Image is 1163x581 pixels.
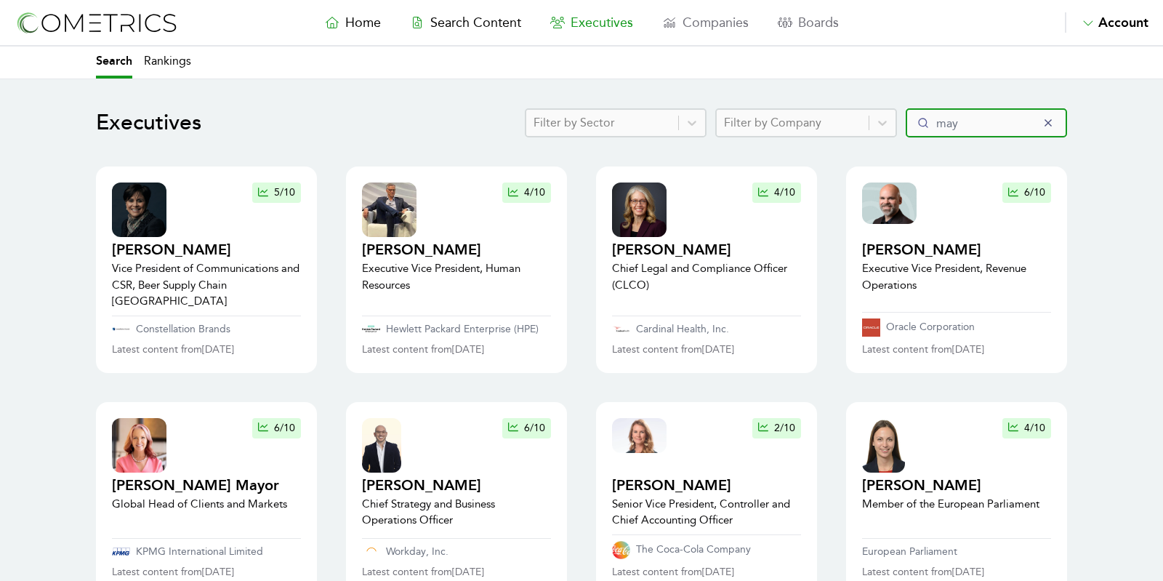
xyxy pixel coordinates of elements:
[752,183,801,203] button: 4/10
[862,183,917,224] img: executive profile thumbnail
[362,548,380,555] img: company logo
[502,418,551,438] button: 6/10
[96,110,201,136] h1: Executives
[612,260,801,293] p: Chief Legal and Compliance Officer (CLCO)
[362,322,551,337] a: Hewlett Packard Enterprise (HPE)
[612,342,734,357] p: Latest content from [DATE]
[386,545,448,559] p: Workday, Inc.
[612,418,667,453] img: executive profile thumbnail
[886,320,975,334] p: Oracle Corporation
[252,183,301,203] button: 5/10
[862,342,984,357] p: Latest content from [DATE]
[96,47,132,79] a: Search
[15,9,178,36] img: logo-refresh-RPX2ODFg.svg
[612,418,801,529] a: executive profile thumbnail2/10[PERSON_NAME]Senior Vice President, Controller and Chief Accountin...
[112,565,234,580] p: Latest content from [DATE]
[112,183,166,237] img: executive profile thumbnail
[862,260,1051,293] p: Executive Vice President, Revenue Operations
[612,240,801,260] h2: [PERSON_NAME]
[862,318,880,337] img: company logo
[612,326,630,332] img: company logo
[112,548,130,555] img: company logo
[798,15,839,31] span: Boards
[612,496,801,529] p: Senior Vice President, Controller and Chief Accounting Officer
[112,418,166,473] img: executive profile thumbnail
[1065,12,1148,33] button: Account
[612,565,734,580] p: Latest content from [DATE]
[536,12,648,33] a: Executives
[345,15,381,31] span: Home
[862,545,1051,559] a: European Parliament
[862,496,1039,513] p: Member of the European Parliament
[612,541,630,559] img: company logo
[648,12,763,33] a: Companies
[571,15,633,31] span: Executives
[636,542,751,557] p: The Coca-Cola Company
[362,260,551,293] p: Executive Vice President, Human Resources
[763,12,853,33] a: Boards
[906,108,1067,137] input: Search
[612,183,667,237] img: executive profile thumbnail
[362,418,551,532] a: executive profile thumbnail6/10[PERSON_NAME]Chief Strategy and Business Operations Officer
[862,183,1051,306] a: executive profile thumbnail6/10[PERSON_NAME]Executive Vice President, Revenue Operations
[430,15,521,31] span: Search Content
[862,418,1051,532] a: executive profile thumbnail4/10[PERSON_NAME]Member of the European Parliament
[112,342,234,357] p: Latest content from [DATE]
[362,418,401,473] img: executive profile thumbnail
[683,15,749,31] span: Companies
[862,476,1039,496] h2: [PERSON_NAME]
[502,183,551,203] button: 4/10
[310,12,395,33] a: Home
[862,545,957,559] p: European Parliament
[362,183,551,310] a: executive profile thumbnail4/10[PERSON_NAME]Executive Vice President, Human Resources
[395,12,536,33] a: Search Content
[752,418,801,438] button: 2/10
[362,565,484,580] p: Latest content from [DATE]
[112,327,130,331] img: company logo
[862,418,905,473] img: executive profile thumbnail
[112,496,287,513] p: Global Head of Clients and Markets
[636,322,729,337] p: Cardinal Health, Inc.
[362,324,380,335] img: company logo
[386,322,539,337] p: Hewlett Packard Enterprise (HPE)
[612,476,801,496] h2: [PERSON_NAME]
[112,240,301,260] h2: [PERSON_NAME]
[362,476,551,496] h2: [PERSON_NAME]
[362,496,551,529] p: Chief Strategy and Business Operations Officer
[112,418,301,532] a: executive profile thumbnail6/10[PERSON_NAME] MayorGlobal Head of Clients and Markets
[136,322,230,337] p: Constellation Brands
[612,541,801,559] a: The Coca-Cola Company
[112,183,301,310] a: executive profile thumbnail5/10[PERSON_NAME]Vice President of Communications and CSR, Beer Supply...
[252,418,301,438] button: 6/10
[112,322,301,337] a: Constellation Brands
[144,47,191,79] a: Rankings
[612,322,801,337] a: Cardinal Health, Inc.
[1002,418,1051,438] button: 4/10
[1002,183,1051,203] button: 6/10
[362,240,551,260] h2: [PERSON_NAME]
[362,183,416,237] img: executive profile thumbnail
[112,260,301,310] p: Vice President of Communications and CSR, Beer Supply Chain [GEOGRAPHIC_DATA]
[362,342,484,357] p: Latest content from [DATE]
[862,565,984,580] p: Latest content from [DATE]
[136,545,263,559] p: KPMG International Limited
[862,240,1051,260] h2: [PERSON_NAME]
[362,545,551,559] a: Workday, Inc.
[862,318,1051,337] a: Oracle Corporation
[612,183,801,310] a: executive profile thumbnail4/10[PERSON_NAME]Chief Legal and Compliance Officer (CLCO)
[112,545,301,559] a: KPMG International Limited
[1098,15,1148,31] span: Account
[112,476,287,496] h2: [PERSON_NAME] Mayor
[1041,116,1055,130] button: Clear the search query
